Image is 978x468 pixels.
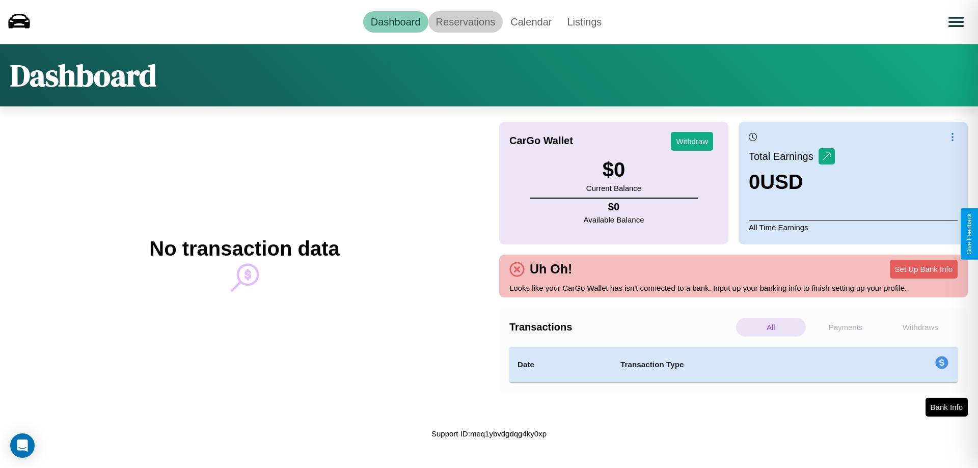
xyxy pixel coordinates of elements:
a: Dashboard [363,11,428,33]
h3: 0 USD [749,171,835,194]
h4: $ 0 [584,201,644,213]
p: Looks like your CarGo Wallet has isn't connected to a bank. Input up your banking info to finish ... [509,281,958,295]
h3: $ 0 [586,158,641,181]
h4: CarGo Wallet [509,135,573,147]
a: Listings [559,11,609,33]
div: Give Feedback [966,213,973,255]
p: All Time Earnings [749,220,958,234]
p: Total Earnings [749,147,819,166]
div: Open Intercom Messenger [10,433,35,458]
button: Withdraw [671,132,713,151]
p: Current Balance [586,181,641,195]
h1: Dashboard [10,54,156,96]
button: Open menu [942,8,970,36]
p: All [736,318,806,337]
h4: Date [518,359,604,371]
table: simple table [509,347,958,382]
p: Payments [811,318,881,337]
p: Withdraws [885,318,955,337]
a: Calendar [503,11,559,33]
button: Bank Info [926,398,968,417]
h4: Uh Oh! [525,262,577,277]
h4: Transactions [509,321,733,333]
p: Support ID: meq1ybvdgdqg4ky0xp [431,427,547,441]
a: Reservations [428,11,503,33]
button: Set Up Bank Info [890,260,958,279]
h4: Transaction Type [620,359,852,371]
p: Available Balance [584,213,644,227]
h2: No transaction data [149,237,339,260]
